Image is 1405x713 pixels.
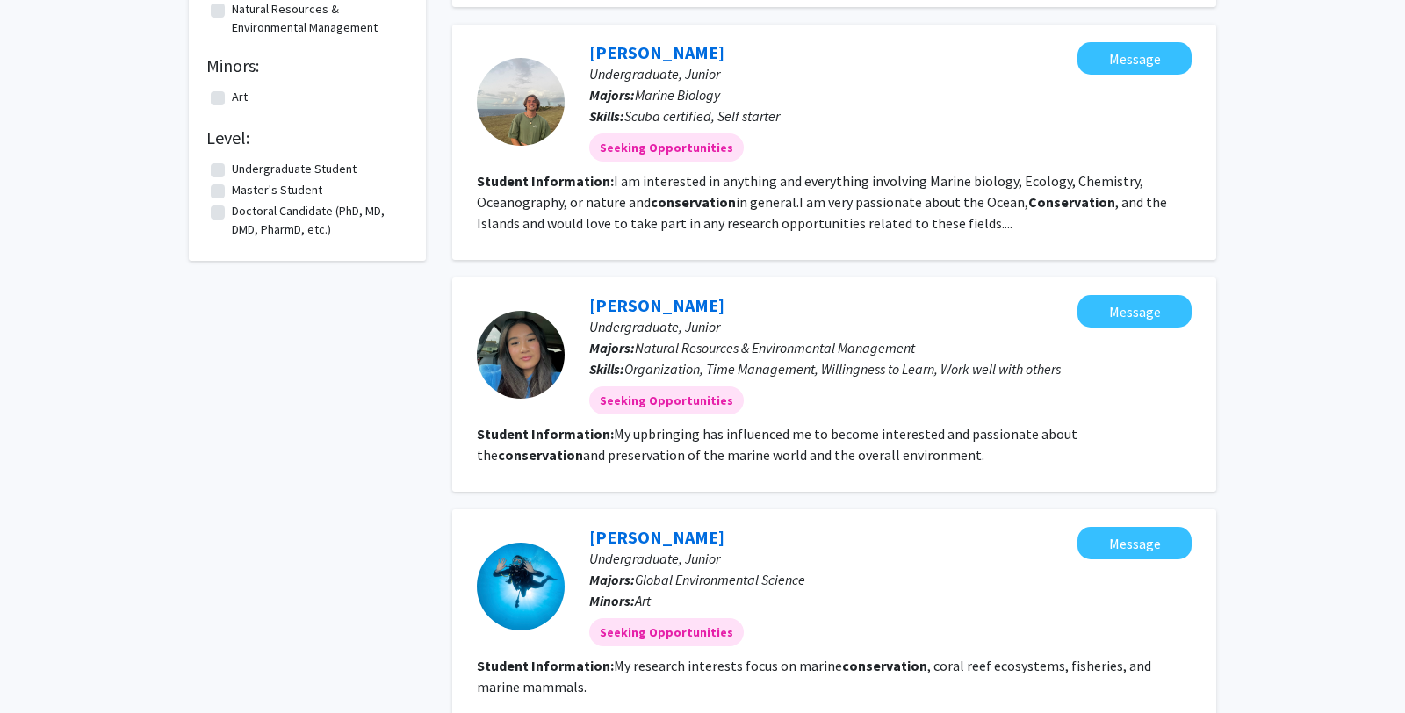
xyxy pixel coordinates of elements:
[651,193,736,211] b: conservation
[589,86,635,104] b: Majors:
[589,339,635,356] b: Majors:
[589,386,744,414] mat-chip: Seeking Opportunities
[232,202,404,239] label: Doctoral Candidate (PhD, MD, DMD, PharmD, etc.)
[589,318,720,335] span: Undergraduate, Junior
[477,657,1151,695] fg-read-more: My research interests focus on marine , coral reef ecosystems, fisheries, and marine mammals.
[635,339,915,356] span: Natural Resources & Environmental Management
[589,550,720,567] span: Undergraduate, Junior
[589,592,635,609] b: Minors:
[589,294,724,316] a: [PERSON_NAME]
[477,172,1167,232] fg-read-more: I am interested in anything and everything involving Marine biology, Ecology, Chemistry, Oceanogr...
[589,360,624,378] b: Skills:
[1077,527,1192,559] button: Message Megan Mcferson
[206,55,408,76] h2: Minors:
[635,86,720,104] span: Marine Biology
[589,65,720,83] span: Undergraduate, Junior
[589,571,635,588] b: Majors:
[477,657,614,674] b: Student Information:
[232,160,357,178] label: Undergraduate Student
[589,133,744,162] mat-chip: Seeking Opportunities
[232,88,248,106] label: Art
[206,127,408,148] h2: Level:
[1077,42,1192,75] button: Message Jonah Goldberg
[477,425,614,443] b: Student Information:
[13,634,75,700] iframe: Chat
[624,360,1061,378] span: Organization, Time Management, Willingness to Learn, Work well with others
[498,446,583,464] b: conservation
[477,425,1077,464] fg-read-more: My upbringing has influenced me to become interested and passionate about the and preservation of...
[589,41,724,63] a: [PERSON_NAME]
[635,592,651,609] span: Art
[477,172,614,190] b: Student Information:
[232,181,322,199] label: Master's Student
[589,618,744,646] mat-chip: Seeking Opportunities
[589,526,724,548] a: [PERSON_NAME]
[842,657,927,674] b: conservation
[589,107,624,125] b: Skills:
[624,107,780,125] span: Scuba certified, Self starter
[635,571,805,588] span: Global Environmental Science
[1028,193,1115,211] b: Conservation
[1077,295,1192,328] button: Message Leila Eliares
